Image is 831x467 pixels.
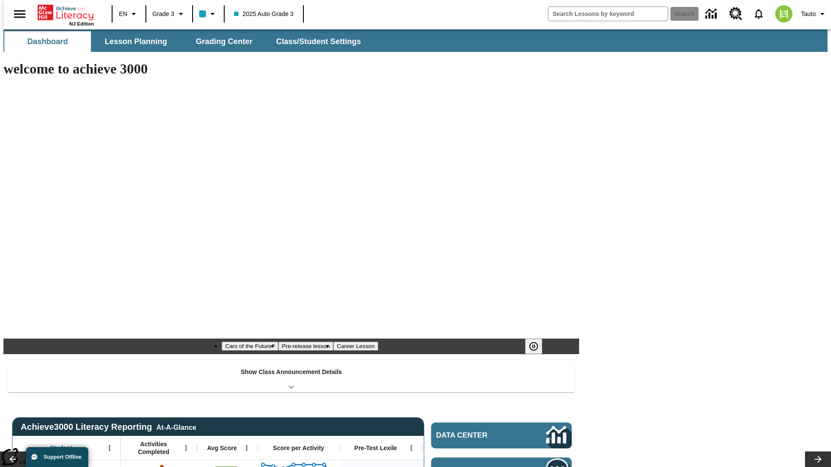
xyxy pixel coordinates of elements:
a: Data Center [431,422,572,448]
button: Open Menu [180,441,193,454]
span: Pre-Test Lexile [354,444,397,452]
button: Open Menu [103,441,116,454]
a: Notifications [747,3,770,25]
span: Grading Center [196,37,252,47]
span: 2025 Auto Grade 3 [234,10,294,19]
div: Show Class Announcement Details [8,362,575,392]
span: Dashboard [27,37,68,47]
a: Home [38,4,94,21]
h1: welcome to achieve 3000 [3,61,579,77]
button: Language: EN, Select a language [115,6,143,22]
span: NJ Edition [69,21,94,26]
button: Lesson carousel, Next [805,451,831,467]
button: Slide 3 Career Lesson [333,342,378,351]
span: Achieve3000 Literacy Reporting [21,422,196,432]
input: search field [548,7,668,21]
button: Open Menu [240,441,253,454]
div: SubNavbar [3,29,828,52]
span: Grade 3 [152,10,174,19]
button: Grade: Grade 3, Select a grade [149,6,190,22]
p: Show Class Announcement Details [241,368,342,377]
button: Support Offline [26,447,88,467]
button: Open side menu [7,1,32,27]
button: Open Menu [405,441,418,454]
span: Student [50,444,72,452]
a: Data Center [700,2,724,26]
button: Slide 2 Pre-release lesson [278,342,333,351]
span: Data Center [436,431,517,440]
button: Lesson Planning [93,31,179,52]
div: SubNavbar [3,31,369,52]
span: Score per Activity [273,444,325,452]
button: Class color is light blue. Change class color [196,6,221,22]
button: Grading Center [181,31,267,52]
button: Pause [525,339,542,354]
div: Pause [525,339,551,354]
div: At-A-Glance [156,422,196,432]
span: Activities Completed [125,440,182,456]
a: Resource Center, Will open in new tab [724,2,747,26]
span: Lesson Planning [105,37,167,47]
button: Class/Student Settings [269,31,368,52]
img: avatar image [775,5,792,22]
span: Class/Student Settings [276,37,361,47]
span: Support Offline [44,454,81,460]
div: Home [38,3,94,26]
span: EN [119,10,127,19]
button: Profile/Settings [798,6,831,22]
button: Dashboard [4,31,91,52]
span: Tauto [801,10,816,19]
button: Select a new avatar [770,3,798,25]
button: Slide 1 Cars of the Future? [222,342,278,351]
span: Avg Score [207,444,237,452]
